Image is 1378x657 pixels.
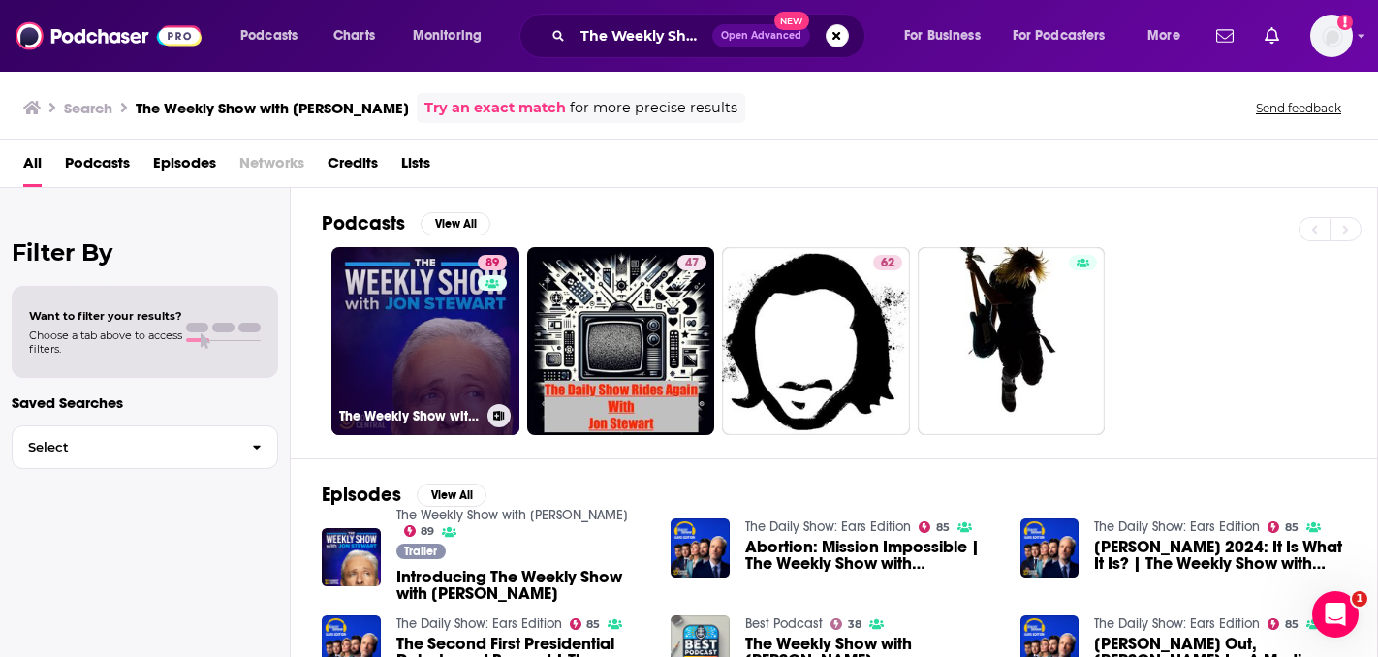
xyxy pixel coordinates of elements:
[685,254,699,273] span: 47
[322,483,486,507] a: EpisodesView All
[891,20,1005,51] button: open menu
[1285,620,1299,629] span: 85
[421,212,490,235] button: View All
[404,546,437,557] span: Trailer
[586,620,600,629] span: 85
[745,518,911,535] a: The Daily Show: Ears Edition
[65,147,130,187] a: Podcasts
[1268,618,1299,630] a: 85
[1094,518,1260,535] a: The Daily Show: Ears Edition
[413,22,482,49] span: Monitoring
[1094,539,1346,572] span: [PERSON_NAME] 2024: It Is What It Is? | The Weekly Show with [PERSON_NAME]
[1013,22,1106,49] span: For Podcasters
[881,254,894,273] span: 62
[1134,20,1205,51] button: open menu
[1312,591,1359,638] iframe: Intercom live chat
[239,147,304,187] span: Networks
[1285,523,1299,532] span: 85
[677,255,706,270] a: 47
[478,255,507,270] a: 89
[136,99,409,117] h3: The Weekly Show with [PERSON_NAME]
[12,425,278,469] button: Select
[485,254,499,273] span: 89
[421,527,434,536] span: 89
[322,211,405,235] h2: Podcasts
[404,525,435,537] a: 89
[227,20,323,51] button: open menu
[328,147,378,187] a: Credits
[671,518,730,578] img: Abortion: Mission Impossible | The Weekly Show with Jon Stewart
[1310,15,1353,57] img: User Profile
[401,147,430,187] a: Lists
[712,24,810,47] button: Open AdvancedNew
[12,238,278,266] h2: Filter By
[417,484,486,507] button: View All
[745,539,997,572] span: Abortion: Mission Impossible | The Weekly Show with [PERSON_NAME]
[1337,15,1353,30] svg: Add a profile image
[1208,19,1241,52] a: Show notifications dropdown
[722,247,910,435] a: 62
[153,147,216,187] a: Episodes
[322,528,381,587] img: Introducing The Weekly Show with Jon Stewart
[538,14,884,58] div: Search podcasts, credits, & more...
[573,20,712,51] input: Search podcasts, credits, & more...
[333,22,375,49] span: Charts
[527,247,715,435] a: 47
[321,20,387,51] a: Charts
[570,618,601,630] a: 85
[1310,15,1353,57] button: Show profile menu
[774,12,809,30] span: New
[29,328,182,356] span: Choose a tab above to access filters.
[1000,20,1134,51] button: open menu
[64,99,112,117] h3: Search
[745,615,823,632] a: Best Podcast
[570,97,737,119] span: for more precise results
[936,523,950,532] span: 85
[16,17,202,54] img: Podchaser - Follow, Share and Rate Podcasts
[396,569,648,602] a: Introducing The Weekly Show with Jon Stewart
[873,255,902,270] a: 62
[904,22,981,49] span: For Business
[396,569,648,602] span: Introducing The Weekly Show with [PERSON_NAME]
[399,20,507,51] button: open menu
[12,393,278,412] p: Saved Searches
[339,408,480,424] h3: The Weekly Show with [PERSON_NAME]
[1268,521,1299,533] a: 85
[240,22,298,49] span: Podcasts
[29,309,182,323] span: Want to filter your results?
[1020,518,1080,578] img: Biden 2024: It Is What It Is? | The Weekly Show with Jon Stewart
[1352,591,1367,607] span: 1
[1250,100,1347,116] button: Send feedback
[1257,19,1287,52] a: Show notifications dropdown
[1147,22,1180,49] span: More
[745,539,997,572] a: Abortion: Mission Impossible | The Weekly Show with Jon Stewart
[1094,539,1346,572] a: Biden 2024: It Is What It Is? | The Weekly Show with Jon Stewart
[396,615,562,632] a: The Daily Show: Ears Edition
[1310,15,1353,57] span: Logged in as jennarohl
[322,483,401,507] h2: Episodes
[396,507,628,523] a: The Weekly Show with Jon Stewart
[23,147,42,187] a: All
[830,618,861,630] a: 38
[424,97,566,119] a: Try an exact match
[331,247,519,435] a: 89The Weekly Show with [PERSON_NAME]
[322,211,490,235] a: PodcastsView All
[1094,615,1260,632] a: The Daily Show: Ears Edition
[919,521,950,533] a: 85
[848,620,861,629] span: 38
[13,441,236,454] span: Select
[721,31,801,41] span: Open Advanced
